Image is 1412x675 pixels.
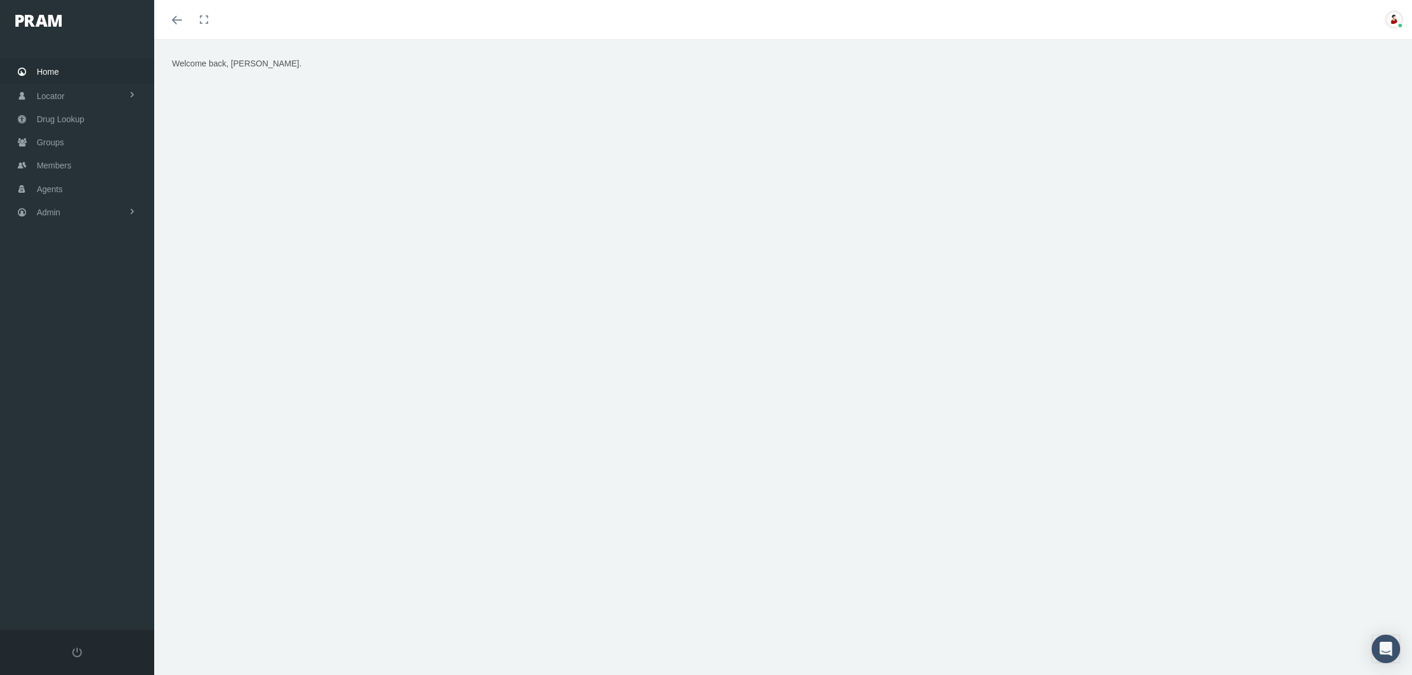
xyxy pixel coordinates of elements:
span: Admin [37,201,60,224]
img: PRAM_20_x_78.png [15,15,62,27]
span: Welcome back, [PERSON_NAME]. [172,59,301,68]
span: Groups [37,131,64,154]
div: Open Intercom Messenger [1372,635,1400,663]
span: Members [37,154,71,177]
span: Agents [37,178,63,200]
span: Drug Lookup [37,108,84,130]
span: Home [37,61,59,83]
span: Locator [37,85,65,107]
img: S_Profile_Picture_701.jpg [1385,11,1403,28]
